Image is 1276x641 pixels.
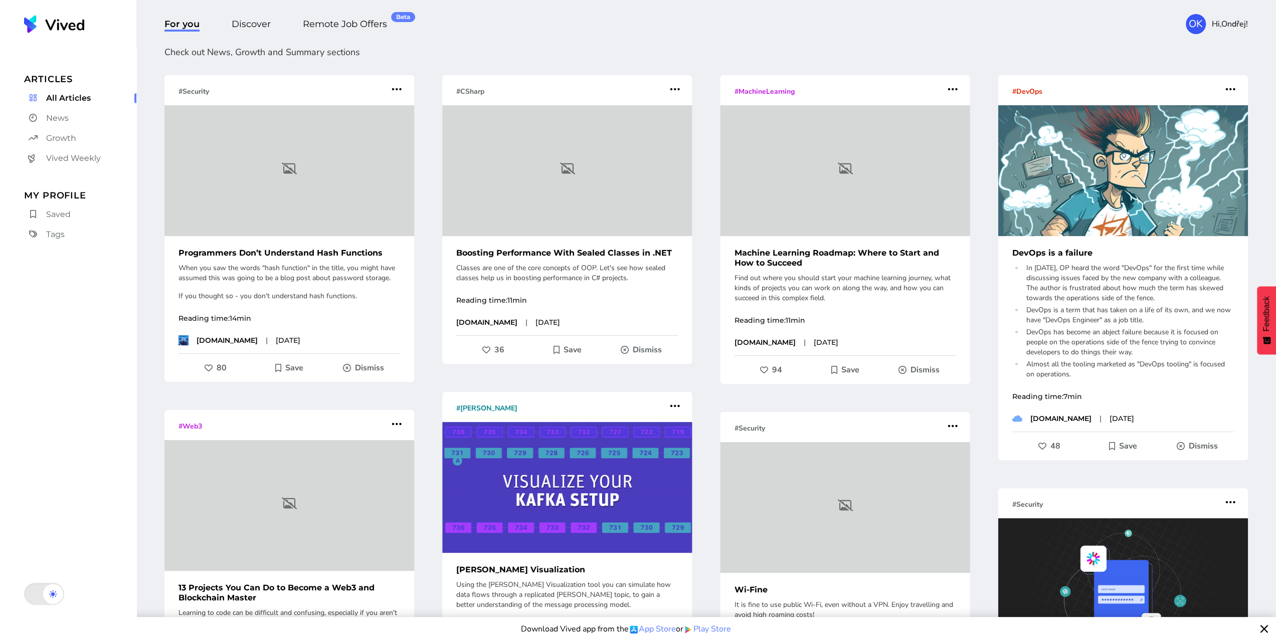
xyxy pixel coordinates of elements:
[24,72,136,86] span: Articles
[720,97,970,347] a: Machine Learning Roadmap: Where to Start and How to SucceedFind out where you should start your m...
[46,229,65,241] span: Tags
[391,12,415,22] div: Beta
[1257,286,1276,354] button: Feedback - Show survey
[24,206,136,223] a: Saved
[46,208,71,221] span: Saved
[604,341,678,359] button: Dismiss
[734,422,765,434] a: #Security
[525,317,527,327] span: |
[1012,437,1086,455] button: Like
[24,150,136,166] a: Vived Weekly
[164,583,414,603] h1: 13 Projects You Can Do to Become a Web3 and Blockchain Master
[456,263,678,283] p: Classes are one of the core concepts of OOP. Let's see how sealed classes help us in boosting per...
[1221,492,1240,512] button: More actions
[720,315,970,325] p: Reading time:
[734,423,765,433] span: # Security
[1012,498,1043,510] a: #Security
[998,97,1248,423] a: DevOps is a failure In [DATE], OP heard the word "DevOps" for the first time while discussing iss...
[24,110,136,126] a: News
[944,416,962,436] button: More actions
[178,420,202,432] a: #Web3
[442,248,692,258] h1: Boosting Performance With Sealed Classes in .NET
[803,337,805,347] span: |
[1023,359,1234,379] li: Almost all the tooling marketed as "DevOps tooling" is focused on operations.
[197,335,258,345] p: [DOMAIN_NAME]
[456,403,517,413] span: # [PERSON_NAME]
[46,152,101,164] span: Vived Weekly
[734,273,956,303] p: Find out where you should start your machine learning journey, what kinds of projects you can wor...
[720,248,970,268] h1: Machine Learning Roadmap: Where to Start and How to Succeed
[1100,413,1102,423] span: |
[46,112,69,124] span: News
[232,17,271,31] a: Discover
[456,402,517,414] a: #[PERSON_NAME]
[230,314,251,323] time: 14 min
[813,337,838,347] time: [DATE]
[665,396,684,416] button: More actions
[24,227,136,243] a: Tags
[944,79,962,99] button: More actions
[1212,18,1248,30] span: Hi, Ondřej !
[1186,14,1206,34] div: OK
[252,359,326,377] button: Add to Saved For Later
[164,19,200,32] span: For you
[1023,305,1234,325] li: DevOps is a term that has taken on a life of its own, and we now have "DevOps Engineer" as a job ...
[178,291,400,301] p: If you thought so - you don't understand hash functions.
[164,97,414,345] a: Programmers Don’t Understand Hash FunctionsWhen you saw the words "hash function" in the title, y...
[456,317,517,327] p: [DOMAIN_NAME]
[1063,392,1082,401] time: 7 min
[882,361,956,379] button: Dismiss
[665,79,684,99] button: More actions
[1023,263,1234,303] li: In [DATE], OP heard the word "DevOps" for the first time while discussing issues faced by the new...
[276,335,300,345] time: [DATE]
[24,130,136,146] a: Growth
[456,85,484,97] a: #CSharp
[178,421,202,431] span: # Web3
[442,295,692,305] p: Reading time:
[1012,87,1042,96] span: # DevOps
[734,361,808,379] button: Like
[1110,413,1134,423] time: [DATE]
[164,45,1200,59] p: Check out News, Growth and Summary sections
[535,317,560,327] time: [DATE]
[46,132,76,144] span: Growth
[629,623,676,635] a: App Store
[1262,296,1271,331] span: Feedback
[388,79,406,99] button: More actions
[388,414,406,434] button: More actions
[456,87,484,96] span: # CSharp
[178,85,209,97] a: #Security
[998,248,1248,258] h1: DevOps is a failure
[1221,79,1240,99] button: More actions
[178,87,209,96] span: # Security
[46,92,91,104] span: All Articles
[1030,413,1091,423] p: [DOMAIN_NAME]
[456,341,530,359] button: Like
[266,335,268,345] span: |
[683,623,731,635] a: Play Store
[178,263,400,283] p: When you saw the words "hash function" in the title, you might have assumed this was going to be ...
[326,359,400,377] button: Dismiss
[734,87,794,96] span: # MachineLearning
[164,248,414,258] h1: Programmers Don’t Understand Hash Functions
[1012,500,1043,509] span: # Security
[1186,14,1248,34] button: OKHi,Ondřej!
[734,337,795,347] p: [DOMAIN_NAME]
[785,316,805,325] time: 11 min
[734,600,956,620] p: It is fine to use public Wi-Fi, even without a VPN. Enjoy travelling and avoid high roaming costs!
[442,565,692,575] h1: [PERSON_NAME] Visualization
[178,359,252,377] button: Like
[1160,437,1234,455] button: Dismiss
[24,188,136,202] span: My Profile
[808,361,882,379] button: Add to Saved For Later
[164,17,200,31] a: For you
[1023,327,1234,357] li: DevOps has become an abject failure because it is focused on people on the operations side of the...
[303,17,387,31] a: Remote Job OffersBeta
[456,580,678,610] p: Using the [PERSON_NAME] Visualization tool you can simulate how data flows through a replicated [...
[507,296,527,305] time: 11 min
[24,90,136,106] a: All Articles
[734,85,794,97] a: #MachineLearning
[164,313,414,323] p: Reading time:
[1086,437,1160,455] button: Add to Saved For Later
[24,15,84,33] img: Vived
